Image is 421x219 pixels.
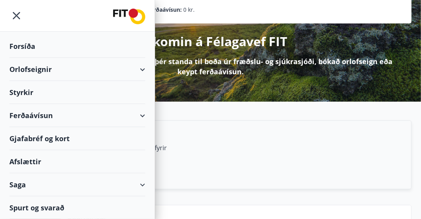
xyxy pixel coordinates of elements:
[9,35,145,58] div: Forsíða
[9,9,23,23] button: menu
[147,5,182,14] p: Ferðaávísun :
[134,33,287,50] p: Velkomin á Félagavef FIT
[9,81,145,104] div: Styrkir
[9,196,145,219] div: Spurt og svarað
[9,104,145,127] div: Ferðaávísun
[113,9,145,24] img: union_logo
[9,127,145,150] div: Gjafabréf og kort
[9,173,145,196] div: Saga
[22,56,399,77] p: Hér getur þú sótt um þá styrki sem þér standa til boða úr fræðslu- og sjúkrasjóði, bókað orlofsei...
[183,5,195,14] span: 0 kr.
[9,58,145,81] div: Orlofseignir
[9,150,145,173] div: Afslættir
